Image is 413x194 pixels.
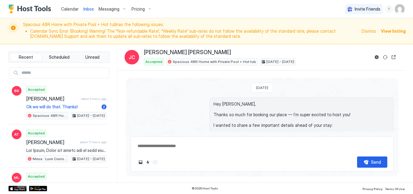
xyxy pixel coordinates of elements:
[28,130,45,136] span: Accepted
[26,104,99,110] span: Ok we will do that. Thanks!
[362,28,376,34] div: Dismiss
[49,54,70,60] span: Scheduled
[83,6,94,12] span: Inbox
[266,59,294,64] span: [DATE] - [DATE]
[26,148,106,153] span: Lor Ipsum, Dolor sit ametc adi el sedd eiu temporin ut la etdo mag al eni admin :) V quis nos exe...
[385,5,392,13] div: menu
[26,96,79,102] span: [PERSON_NAME]
[26,139,77,145] span: [PERSON_NAME]
[173,59,256,64] span: Spacious 4BR Home with Private Pool + Hot tub
[76,53,108,61] button: Unread
[19,54,33,60] span: Recent
[23,22,358,40] span: Spacious 4BR Home with Private Pool + Hot tub has the following issues:
[145,59,162,64] span: Accepted
[363,187,382,191] span: Privacy Policy
[385,185,405,192] a: Terms Of Use
[371,159,381,165] div: Send
[28,87,45,92] span: Accepted
[8,186,27,191] a: App Store
[19,68,109,78] input: Input Field
[381,28,406,34] div: View listing
[14,132,19,137] span: AT
[385,187,405,191] span: Terms Of Use
[382,54,389,61] button: Sync reservation
[8,5,54,14] a: Host Tools Logo
[395,4,405,14] div: User profile
[144,49,231,56] span: [PERSON_NAME] [PERSON_NAME]
[61,6,79,12] a: Calendar
[8,51,110,63] div: tab-group
[29,186,47,191] a: Google Play Store
[14,175,19,180] span: ML
[357,156,387,168] button: Send
[80,140,106,144] span: about 17 hours ago
[85,54,99,60] span: Unread
[144,159,151,166] button: Quick reply
[137,159,144,166] button: Upload image
[373,54,380,61] button: Reservation information
[129,54,135,61] span: JC
[132,6,145,12] span: Pricing
[363,185,382,192] a: Privacy Policy
[103,104,105,109] span: 2
[43,53,75,61] button: Scheduled
[77,113,105,118] span: [DATE] - [DATE]
[61,6,79,12] span: Calendar
[390,54,397,61] button: Open reservation
[33,156,67,162] span: Mesa · Luxe Oasis! Pool, Spa, Sauna, Theater & Games!
[33,113,67,118] span: Spacious 4BR Home with Private Pool + Hot tub
[99,6,119,12] span: Messaging
[28,174,45,179] span: Accepted
[256,85,268,90] span: [DATE]
[81,97,106,101] span: about 2 hours ago
[10,53,42,61] button: Recent
[30,28,358,39] li: Calendar Sync Error: (Booking) Warning! The "Non-refundable Rate", "Weekly Rate" sub-rates do not...
[83,6,94,12] a: Inbox
[77,156,105,162] span: [DATE] - [DATE]
[14,88,19,94] span: BR
[192,186,218,190] span: © 2025 Host Tools
[355,6,380,12] span: Invite Friends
